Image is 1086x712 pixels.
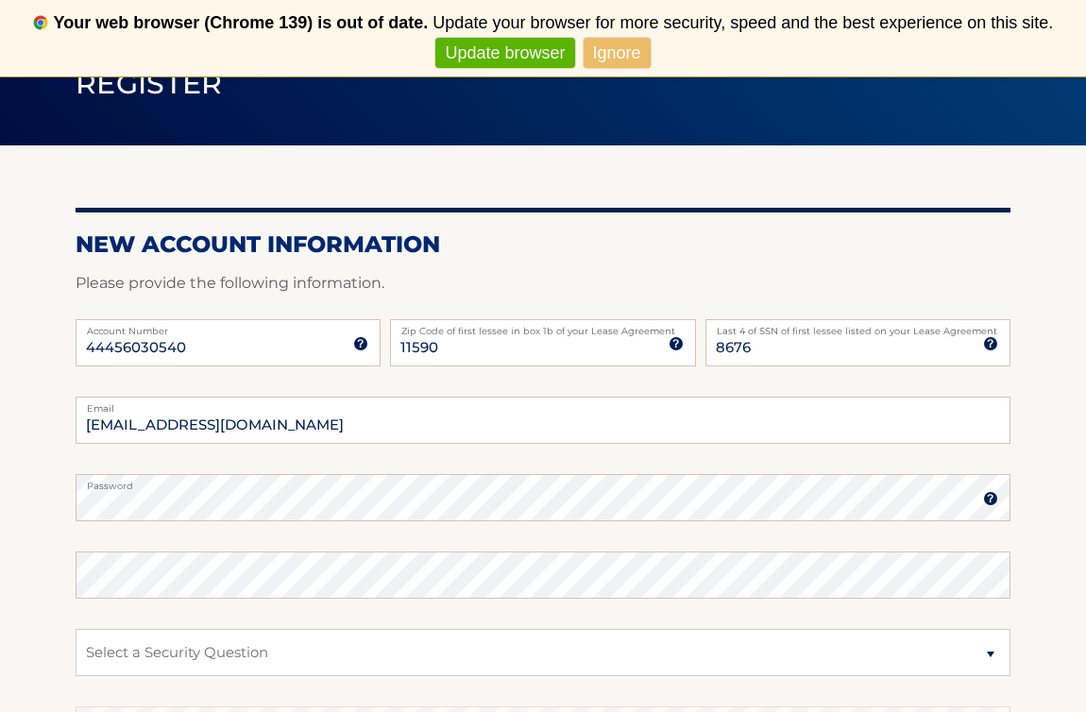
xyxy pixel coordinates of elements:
[76,319,381,366] input: Account Number
[76,319,381,334] label: Account Number
[433,13,1053,32] span: Update your browser for more security, speed and the best experience on this site.
[669,336,684,351] img: tooltip.svg
[76,397,1010,412] label: Email
[76,66,223,101] span: Register
[705,319,1010,334] label: Last 4 of SSN of first lessee listed on your Lease Agreement
[390,319,695,366] input: Zip Code
[76,230,1010,259] h2: New Account Information
[705,319,1010,366] input: SSN or EIN (last 4 digits only)
[76,474,1010,489] label: Password
[76,397,1010,444] input: Email
[54,13,429,32] b: Your web browser (Chrome 139) is out of date.
[983,491,998,506] img: tooltip.svg
[353,336,368,351] img: tooltip.svg
[390,319,695,334] label: Zip Code of first lessee in box 1b of your Lease Agreement
[76,270,1010,297] p: Please provide the following information.
[584,38,651,69] a: Ignore
[435,38,574,69] a: Update browser
[983,336,998,351] img: tooltip.svg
